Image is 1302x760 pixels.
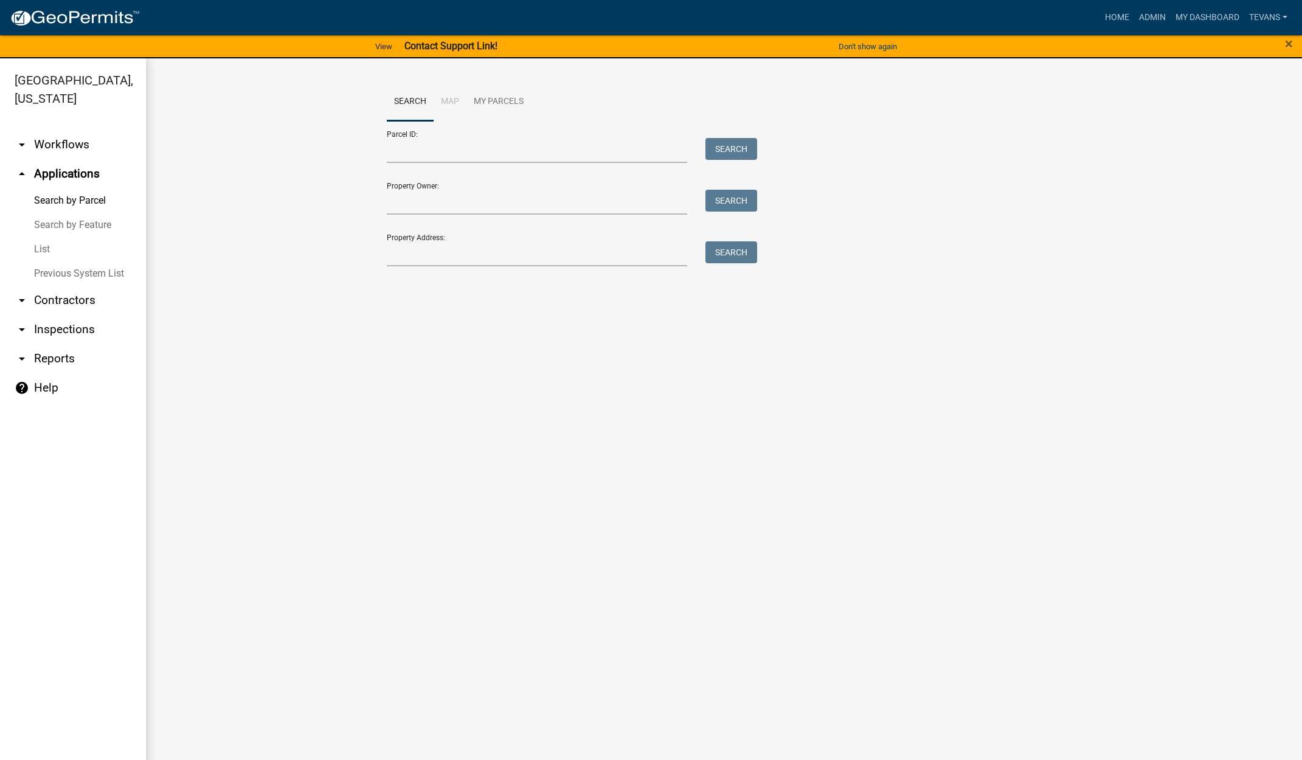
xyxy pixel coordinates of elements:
[15,322,29,337] i: arrow_drop_down
[1171,6,1244,29] a: My Dashboard
[466,83,531,122] a: My Parcels
[15,351,29,366] i: arrow_drop_down
[387,83,434,122] a: Search
[1285,35,1293,52] span: ×
[404,40,497,52] strong: Contact Support Link!
[1244,6,1292,29] a: tevans
[1100,6,1134,29] a: Home
[15,167,29,181] i: arrow_drop_up
[834,36,902,57] button: Don't show again
[705,190,757,212] button: Search
[1134,6,1171,29] a: Admin
[15,381,29,395] i: help
[705,138,757,160] button: Search
[15,137,29,152] i: arrow_drop_down
[1285,36,1293,51] button: Close
[370,36,397,57] a: View
[705,241,757,263] button: Search
[15,293,29,308] i: arrow_drop_down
